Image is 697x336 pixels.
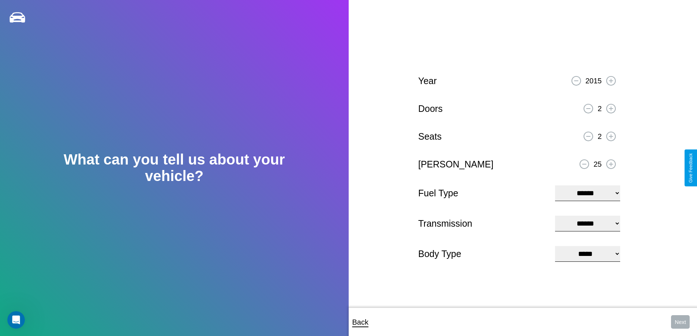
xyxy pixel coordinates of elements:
[418,101,443,117] p: Doors
[593,158,602,171] p: 25
[597,130,602,143] p: 2
[671,315,690,329] button: Next
[418,246,548,262] p: Body Type
[418,185,548,201] p: Fuel Type
[418,156,494,173] p: [PERSON_NAME]
[585,74,602,87] p: 2015
[688,153,693,183] div: Give Feedback
[597,102,602,115] p: 2
[418,73,437,89] p: Year
[418,215,548,232] p: Transmission
[7,311,25,329] iframe: Intercom live chat
[418,128,442,145] p: Seats
[352,316,368,329] p: Back
[35,151,314,184] h2: What can you tell us about your vehicle?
